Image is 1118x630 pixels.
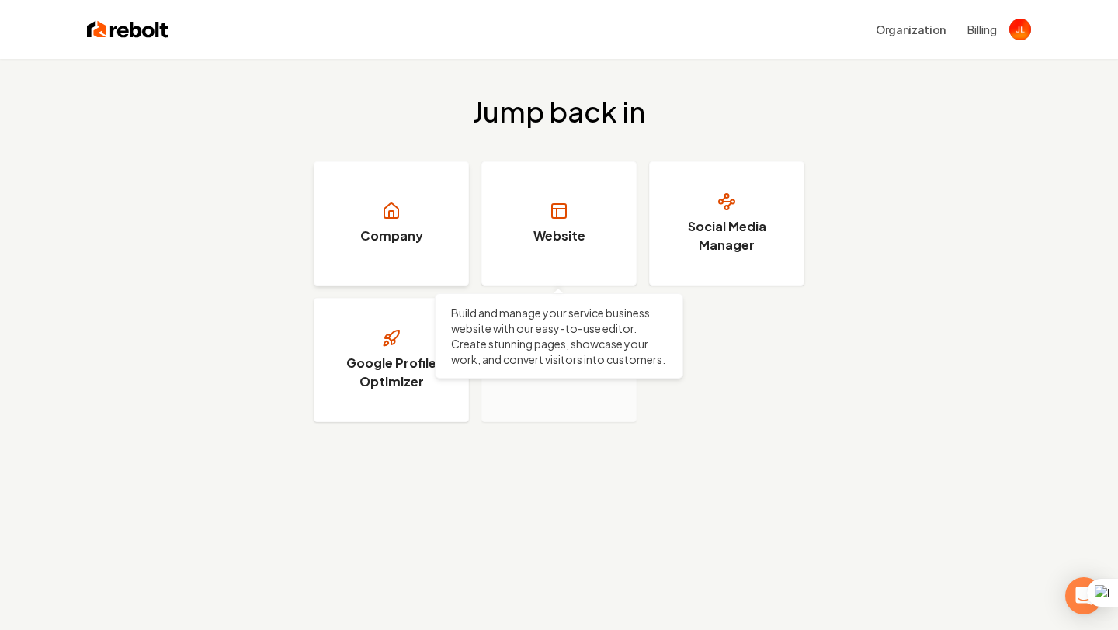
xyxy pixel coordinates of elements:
p: Build and manage your service business website with our easy-to-use editor. Create stunning pages... [451,305,667,367]
h3: Website [533,227,585,245]
button: Organization [866,16,955,43]
a: Social Media Manager [649,161,804,286]
h3: Google Profile Optimizer [333,354,450,391]
div: Open Intercom Messenger [1065,577,1102,614]
h3: Company [360,227,423,245]
a: Google Profile Optimizer [314,298,469,422]
h3: Social Media Manager [668,217,785,254]
a: Company [314,161,469,286]
h2: Jump back in [473,96,645,127]
button: Billing [967,22,997,37]
button: Open user button [1009,19,1031,40]
img: Jose Lopez [1009,19,1031,40]
a: Website [481,161,637,286]
img: Rebolt Logo [87,19,168,40]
